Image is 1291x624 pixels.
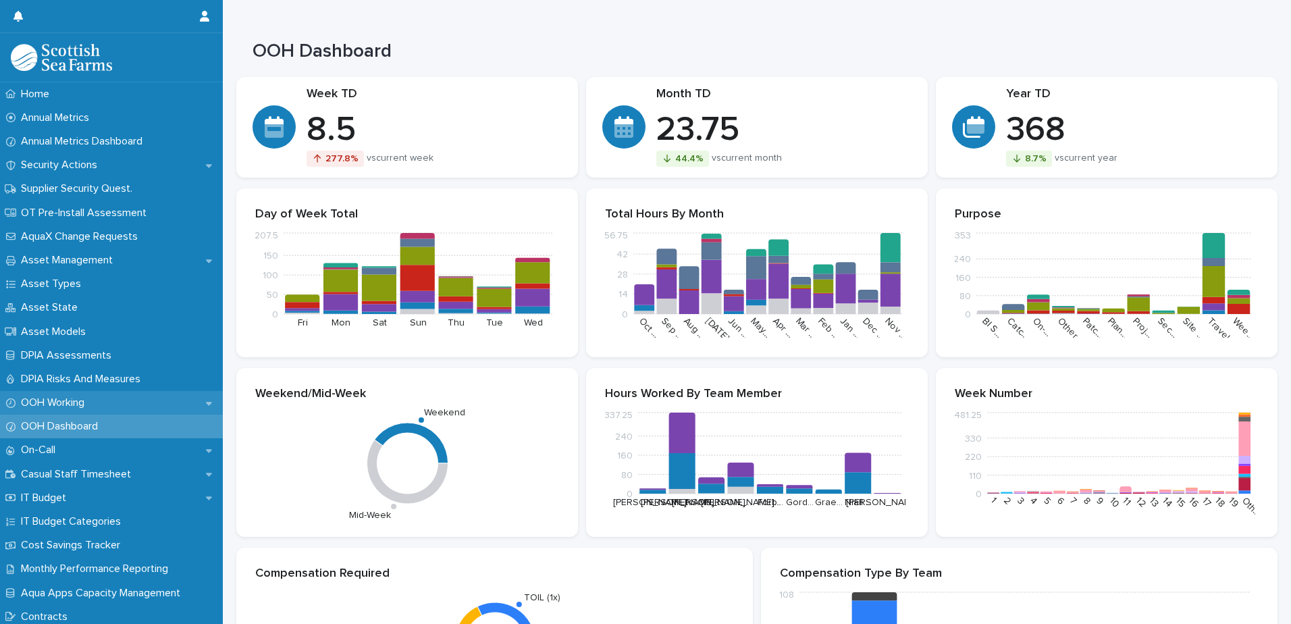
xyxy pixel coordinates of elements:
tspan: 50 [267,290,278,300]
p: Contracts [16,610,78,623]
tspan: 481.25 [954,411,982,421]
tspan: 80 [959,292,971,301]
tspan: 80 [621,471,633,480]
p: Compensation Type By Team [780,567,1259,581]
text: [PERSON_NAME]… [613,498,693,507]
p: DPIA Risks And Measures [16,373,151,386]
p: DPIA Assessments [16,349,122,362]
text: Sun [410,318,427,328]
text: [PERSON_NAME]… [701,498,781,507]
p: 8.5 [307,110,562,151]
p: Asset Management [16,254,124,267]
p: IT Budget [16,492,77,504]
p: Weekend/Mid-Week [255,387,559,402]
p: AquaX Change Requests [16,230,149,243]
tspan: 0 [627,490,633,499]
text: [DATE] … [704,316,737,349]
tspan: 150 [263,251,278,261]
tspan: 0 [965,310,971,319]
text: 13 [1147,496,1160,509]
tspan: 100 [263,271,278,280]
p: Annual Metrics Dashboard [16,135,153,148]
text: Forb… [758,498,783,507]
text: Weekend [423,408,465,417]
p: Year TD [1006,87,1261,102]
p: vs current week [367,153,433,164]
text: Travel [1206,316,1232,342]
p: OOH Working [16,396,95,409]
text: 8 [1082,496,1092,506]
p: On-Call [16,444,66,457]
text: 12 [1134,496,1147,509]
text: On-… [1030,316,1053,338]
text: Plan… [1106,316,1130,340]
tspan: 28 [617,270,628,280]
p: Day of Week Total [255,207,559,222]
text: 10 [1108,496,1122,509]
p: Cost Savings Tracker [16,539,131,552]
tspan: 330 [965,434,982,444]
p: Asset State [16,301,88,314]
text: Fri [298,318,308,328]
tspan: 110 [969,471,982,481]
tspan: 220 [965,452,982,462]
p: Asset Types [16,278,92,290]
p: Casual Staff Timesheet [16,468,142,481]
text: [PERSON_NAME]… [672,498,752,507]
text: Catc… [1005,316,1030,341]
p: Total Hours By Month [605,207,909,222]
text: Sat [373,318,387,328]
p: 8.7 % [1025,153,1047,164]
tspan: 353 [955,232,971,241]
text: Jan … [839,316,862,340]
img: 9Y1MW04fRR2O5TKCTBvH [11,44,112,71]
p: Asset Models [16,326,97,338]
tspan: 160 [955,274,971,283]
tspan: 240 [953,255,971,265]
p: Aqua Apps Capacity Management [16,587,191,600]
tspan: 337.25 [604,411,633,421]
text: Thu [448,318,465,328]
text: 15 [1174,496,1187,509]
p: vs current year [1055,153,1117,164]
text: TOIL (1x) [523,593,560,602]
text: Apr … [771,316,795,340]
p: Annual Metrics [16,111,100,124]
p: Monthly Performance Reporting [16,563,179,575]
text: Sec… [1156,316,1179,339]
text: 9 [1095,496,1105,506]
text: 6 [1055,496,1065,506]
p: 277.8 % [325,153,359,164]
text: Mon [332,318,350,328]
h1: OOH Dashboard [253,41,910,63]
tspan: 0 [976,490,982,499]
p: Home [16,88,60,101]
p: Week Number [955,387,1259,402]
text: Patc… [1081,316,1105,340]
text: 19 [1227,496,1240,509]
text: Gord… [786,498,814,507]
text: 7 [1068,496,1079,506]
tspan: 240 [615,432,633,442]
text: 4 [1028,496,1039,506]
text: Aug … [682,316,707,341]
tspan: 160 [617,451,633,461]
p: 23.75 [656,110,912,151]
tspan: 0 [272,310,278,319]
text: 2 [1002,496,1013,506]
text: [PERSON_NAME] … [641,498,723,507]
p: vs current month [712,153,782,164]
text: Mid-Week [349,511,391,520]
text: 3 [1016,496,1026,506]
p: Hours Worked By Team Member [605,387,909,402]
text: Wee… [1231,316,1256,341]
text: 11 [1121,496,1132,507]
p: Month TD [656,87,912,102]
tspan: 56.75 [604,232,628,241]
p: Week TD [307,87,562,102]
p: 368 [1006,110,1261,151]
tspan: 42 [616,250,628,259]
text: [PERSON_NAME] … [846,498,928,507]
tspan: 14 [618,290,628,300]
text: Niall … [845,498,872,507]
